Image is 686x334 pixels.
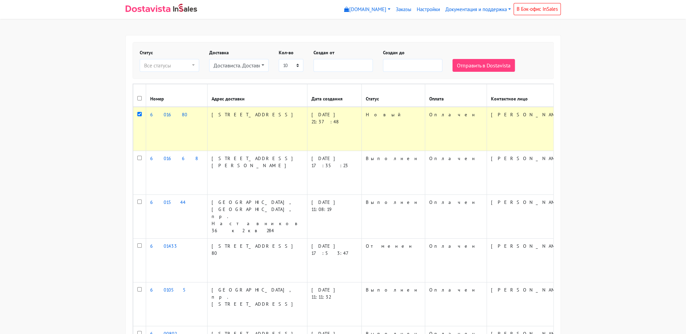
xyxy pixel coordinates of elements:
td: [DATE] 17:53:47 [307,239,361,282]
a: 601680 [150,112,187,118]
td: [DATE] 11:11:32 [307,282,361,326]
td: [STREET_ADDRESS] 80 [207,239,307,282]
td: [PERSON_NAME] [487,239,575,282]
td: [DATE] 21:37:48 [307,107,361,151]
td: [STREET_ADDRESS] [207,107,307,151]
td: Выполнен [361,151,425,195]
td: [PERSON_NAME] [487,151,575,195]
td: Выполнен [361,282,425,326]
td: Новый [361,107,425,151]
th: Адрес доставки [207,84,307,107]
a: В Бэк-офис InSales [514,3,561,15]
td: [GEOGRAPHIC_DATA], [GEOGRAPHIC_DATA], пр. Наставников 36 к 2 кв 284 [207,195,307,239]
th: Статус [361,84,425,107]
button: Достависта. Доставка день в день В пределах КАД. [209,59,269,72]
td: Отменен [361,239,425,282]
label: Кол-во [279,49,294,56]
label: Доставка [209,49,229,56]
a: Настройки [414,3,443,16]
label: Создан до [383,49,405,56]
td: [DATE] 11:08:19 [307,195,361,239]
th: Контактное лицо [487,84,575,107]
th: Дата создания [307,84,361,107]
label: Статус [140,49,153,56]
td: [STREET_ADDRESS][PERSON_NAME] [207,151,307,195]
a: Документация и поддержка [443,3,514,16]
td: Оплачен [425,282,487,326]
a: 601433 [150,243,177,249]
div: Достависта. Доставка день в день В пределах КАД. [214,61,260,69]
img: InSales [173,4,197,12]
a: Заказы [393,3,414,16]
a: [DOMAIN_NAME] [341,3,393,16]
a: 601544 [150,199,186,205]
td: [DATE] 17:35:23 [307,151,361,195]
td: [GEOGRAPHIC_DATA], пр. [STREET_ADDRESS] [207,282,307,326]
button: Все статусы [140,59,199,72]
a: 601055 [150,287,195,293]
td: Выполнен [361,195,425,239]
td: [PERSON_NAME] [487,107,575,151]
td: Оплачен [425,151,487,195]
img: Dostavista - срочная курьерская служба доставки [126,5,170,12]
th: Номер [146,84,207,107]
th: Оплата [425,84,487,107]
td: Оплачен [425,195,487,239]
a: 601668 [150,155,198,161]
td: [PERSON_NAME] [487,282,575,326]
td: [PERSON_NAME] [487,195,575,239]
td: Оплачен [425,239,487,282]
td: Оплачен [425,107,487,151]
button: Отправить в Dostavista [452,59,515,72]
div: Все статусы [144,61,191,69]
label: Создан от [313,49,334,56]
